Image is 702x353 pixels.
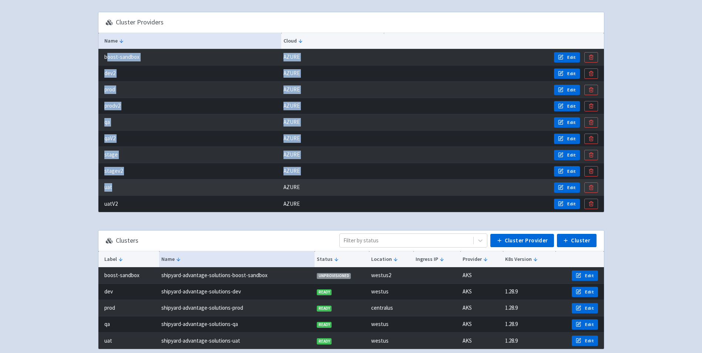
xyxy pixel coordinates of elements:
button: Ingress IP [416,255,458,263]
td: uat [98,333,159,349]
button: Edit [572,270,598,281]
button: Edit [554,101,580,111]
button: Cluster [557,234,597,247]
td: centralus [369,300,413,316]
button: Edit [554,52,580,63]
button: Edit [554,134,580,144]
td: shipyard-advantage-solutions-dev [159,284,315,300]
span: Edit [567,120,576,125]
button: Name [104,37,279,45]
button: Edit [554,117,580,128]
button: Edit [572,336,598,346]
span: Edit [567,168,576,174]
td: dev2 [98,65,281,82]
td: 1.28.9 [503,300,556,316]
td: uat [98,179,281,196]
span: READY [317,338,332,344]
td: prod [98,82,281,98]
td: AZURE [281,196,384,212]
td: AKS [460,300,503,316]
td: AZURE [281,163,384,179]
button: Label [104,255,157,263]
button: Edit [554,150,580,160]
td: westus [369,316,413,333]
td: shipyard-advantage-solutions-prod [159,300,315,316]
td: stage [98,147,281,163]
td: boost-sandbox [98,49,281,65]
td: AZURE [281,147,384,163]
button: Edit [572,303,598,313]
td: AKS [460,268,503,284]
button: Cluster Provider [490,234,554,247]
td: 1.28.9 [503,333,556,349]
h3: Cluster Providers [116,18,164,26]
td: westus [369,284,413,300]
span: Edit [567,201,576,207]
span: Edit [567,185,576,191]
span: Edit [567,136,576,142]
span: Edit [567,152,576,158]
td: uatV2 [98,196,281,212]
td: AZURE [281,49,384,65]
td: westus2 [369,268,413,284]
span: UNPROVISIONED [317,273,351,279]
td: AZURE [281,82,384,98]
td: AZURE [281,179,384,196]
td: dev [98,284,159,300]
td: qa [98,316,159,333]
button: Edit [554,68,580,79]
span: Edit [585,305,594,311]
span: Edit [585,289,594,295]
span: Edit [585,273,594,279]
td: shipyard-advantage-solutions-qa [159,316,315,333]
button: Status [317,255,366,263]
td: AKS [460,316,503,333]
td: shipyard-advantage-solutions-uat [159,333,315,349]
span: Edit [567,87,576,93]
span: READY [317,306,332,312]
span: Edit [567,103,576,109]
button: Cloud [283,37,381,45]
span: Edit [567,54,576,60]
td: AZURE [281,98,384,114]
td: AKS [460,333,503,349]
button: Edit [554,199,580,209]
td: 1.28.9 [503,284,556,300]
td: qa [98,114,281,131]
span: Edit [567,71,576,77]
td: 1.28.9 [503,316,556,333]
td: boost-sandbox [98,268,159,284]
button: Edit [572,287,598,297]
span: Edit [585,338,594,344]
td: AZURE [281,131,384,147]
button: K8s Version [505,255,553,263]
span: READY [317,289,332,296]
td: prodv2 [98,98,281,114]
button: Edit [554,182,580,193]
td: shipyard-advantage-solutions-boost-sandbox [159,268,315,284]
button: Name [161,255,312,263]
td: AZURE [281,114,384,131]
button: Provider [463,255,500,263]
span: Edit [585,322,594,327]
button: Location [371,255,411,263]
td: westus [369,333,413,349]
td: AKS [460,284,503,300]
button: Edit [572,319,598,330]
button: Edit [554,166,580,176]
td: stagev2 [98,163,281,179]
td: qaV2 [98,131,281,147]
h3: Clusters [116,236,138,245]
td: AZURE [281,65,384,82]
td: prod [98,300,159,316]
button: Edit [554,85,580,95]
span: READY [317,322,332,328]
